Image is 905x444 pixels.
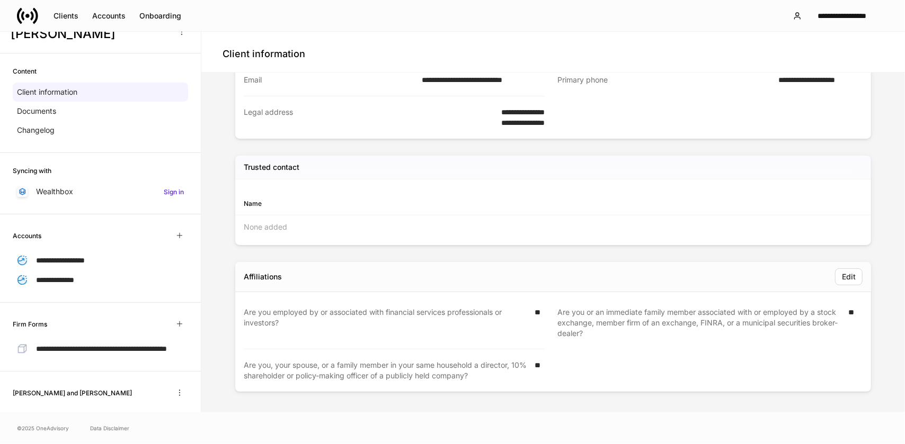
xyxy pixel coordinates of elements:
[36,412,97,422] p: [PERSON_NAME]
[92,11,126,21] div: Accounts
[13,231,41,241] h6: Accounts
[244,162,299,173] h5: Trusted contact
[17,125,55,135] p: Changelog
[835,268,863,285] button: Edit
[132,7,188,24] button: Onboarding
[244,75,415,85] div: Email
[17,87,77,97] p: Client information
[244,107,473,128] div: Legal address
[13,121,188,140] a: Changelog
[17,106,56,116] p: Documents
[85,7,132,24] button: Accounts
[13,388,132,398] h6: [PERSON_NAME] and [PERSON_NAME]
[13,319,47,329] h6: Firm Forms
[223,48,305,60] h4: Client information
[557,75,772,86] div: Primary phone
[164,187,184,197] h6: Sign in
[244,307,528,338] div: Are you employed by or associated with financial services professionals or investors?
[244,360,528,381] div: Are you, your spouse, or a family member in your same household a director, 10% shareholder or po...
[235,215,871,239] div: None added
[13,407,188,427] a: [PERSON_NAME]
[557,307,842,339] div: Are you or an immediate family member associated with or employed by a stock exchange, member fir...
[13,182,188,201] a: WealthboxSign in
[54,11,78,21] div: Clients
[139,11,181,21] div: Onboarding
[13,166,51,176] h6: Syncing with
[13,83,188,102] a: Client information
[90,424,129,432] a: Data Disclaimer
[13,102,188,121] a: Documents
[244,271,282,282] div: Affiliations
[17,424,69,432] span: © 2025 OneAdvisory
[36,186,73,197] p: Wealthbox
[244,198,553,209] div: Name
[47,7,85,24] button: Clients
[11,25,169,42] h3: [PERSON_NAME]
[842,271,856,282] div: Edit
[13,66,37,76] h6: Content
